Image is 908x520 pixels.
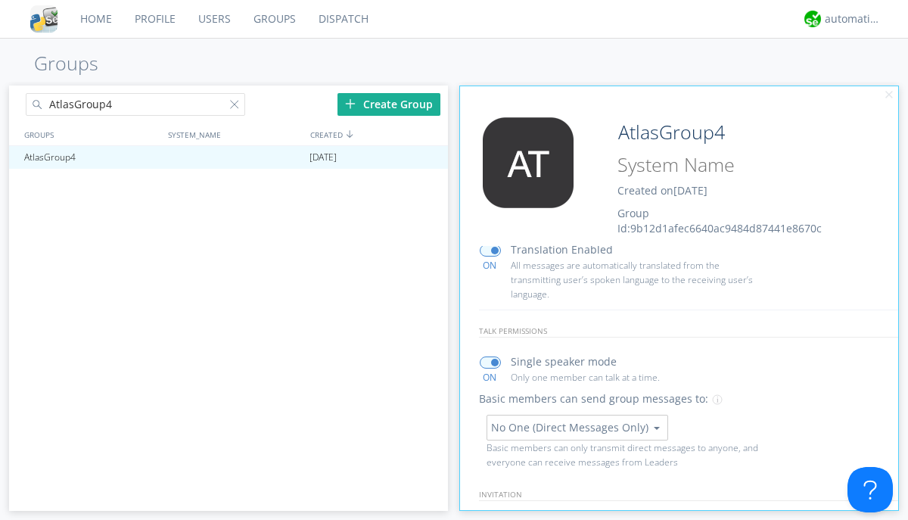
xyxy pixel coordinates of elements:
p: Translation Enabled [511,241,613,258]
input: Search groups [26,93,245,116]
iframe: Toggle Customer Support [847,467,893,512]
div: ON [473,371,507,384]
button: No One (Direct Messages Only) [487,415,668,441]
p: invitation [479,488,899,501]
div: automation+atlas [825,11,882,26]
p: talk permissions [479,325,899,338]
img: 373638.png [471,117,585,208]
input: System Name [612,151,857,179]
p: Single speaker mode [511,353,617,370]
input: Group Name [612,117,857,148]
span: Group Id: 9b12d1afec6640ac9484d87441e8670c [617,206,822,235]
div: ON [473,259,507,272]
div: Create Group [337,93,440,116]
img: cancel.svg [884,90,894,101]
div: AtlasGroup4 [20,146,162,169]
a: AtlasGroup4[DATE] [9,146,448,169]
p: Only one member can talk at a time. [511,370,753,385]
img: plus.svg [345,98,356,109]
p: Basic members can only transmit direct messages to anyone, and everyone can receive messages from... [487,441,770,469]
div: SYSTEM_NAME [164,123,306,145]
img: cddb5a64eb264b2086981ab96f4c1ba7 [30,5,58,33]
div: GROUPS [20,123,160,145]
span: Created on [617,183,707,198]
span: [DATE] [673,183,707,198]
div: CREATED [306,123,449,145]
img: d2d01cd9b4174d08988066c6d424eccd [804,11,821,27]
p: Basic members can send group messages to: [479,391,708,407]
p: All messages are automatically translated from the transmitting user’s spoken language to the rec... [511,258,753,302]
span: [DATE] [309,146,337,169]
